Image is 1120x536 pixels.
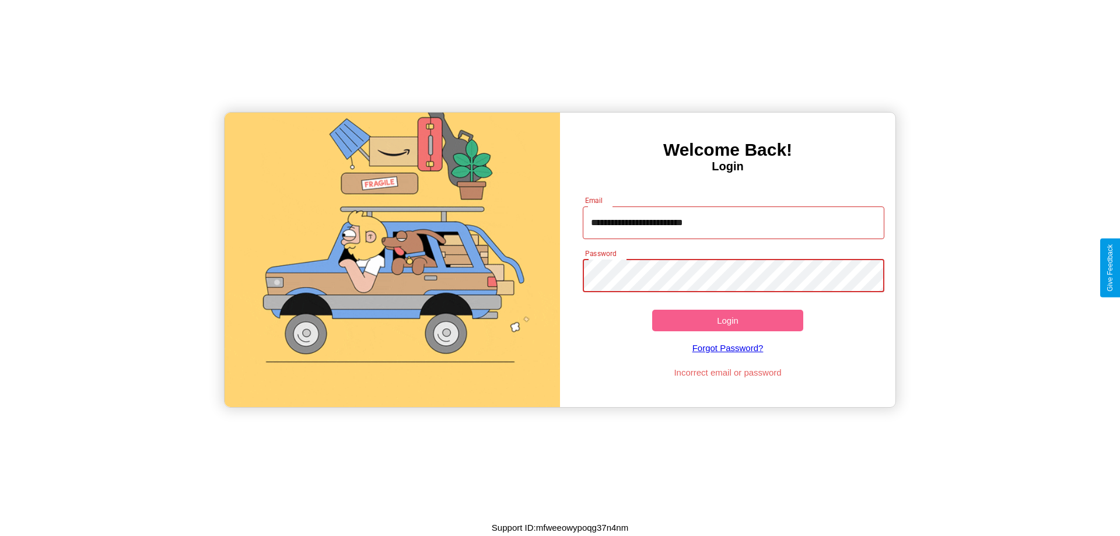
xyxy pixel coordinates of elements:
[560,160,895,173] h4: Login
[1106,244,1114,292] div: Give Feedback
[492,520,628,535] p: Support ID: mfweeowypoqg37n4nm
[585,248,616,258] label: Password
[560,140,895,160] h3: Welcome Back!
[585,195,603,205] label: Email
[652,310,803,331] button: Login
[225,113,560,407] img: gif
[577,365,879,380] p: Incorrect email or password
[577,331,879,365] a: Forgot Password?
